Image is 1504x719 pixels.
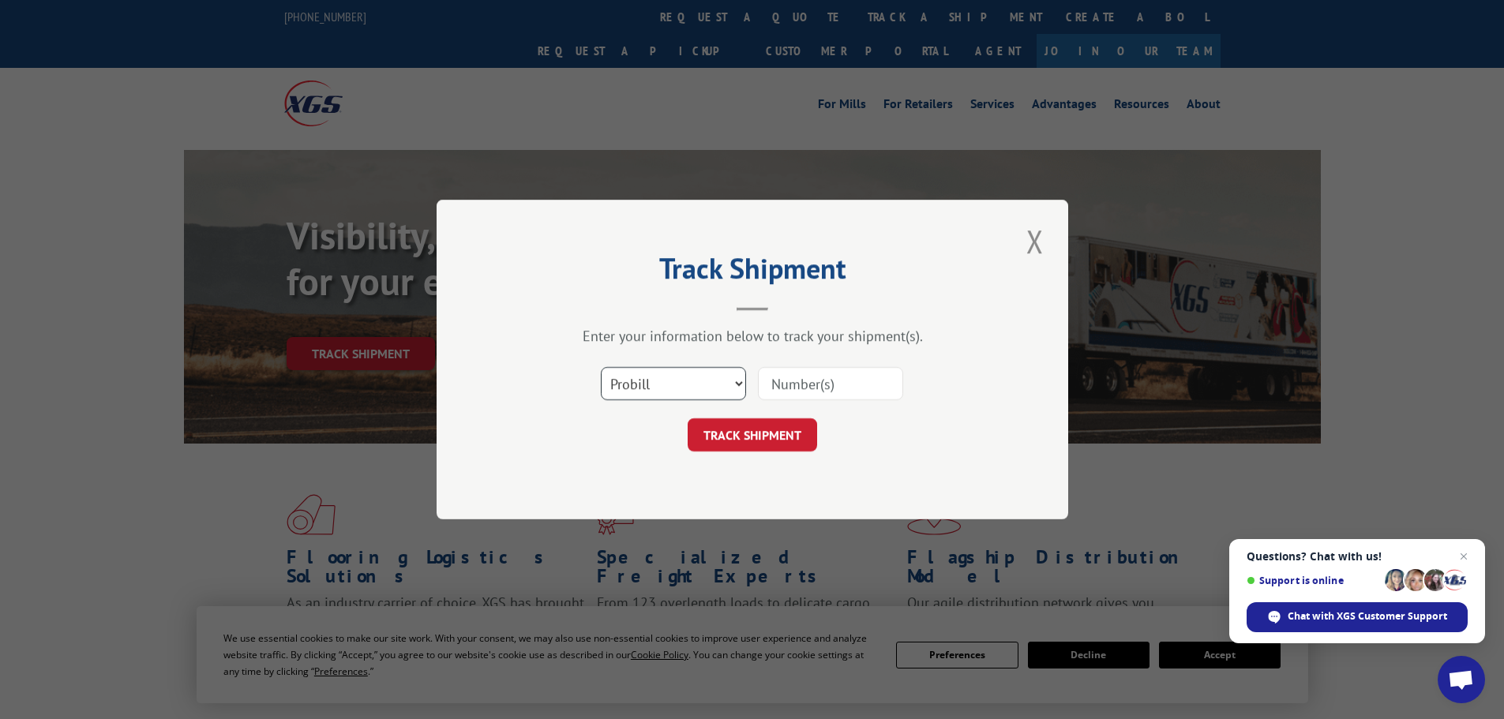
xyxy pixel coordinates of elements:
[1288,609,1447,624] span: Chat with XGS Customer Support
[1247,550,1468,563] span: Questions? Chat with us!
[1247,602,1468,632] span: Chat with XGS Customer Support
[516,257,989,287] h2: Track Shipment
[1247,575,1379,586] span: Support is online
[1438,656,1485,703] a: Open chat
[516,327,989,345] div: Enter your information below to track your shipment(s).
[688,418,817,451] button: TRACK SHIPMENT
[1022,219,1048,263] button: Close modal
[758,367,903,400] input: Number(s)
